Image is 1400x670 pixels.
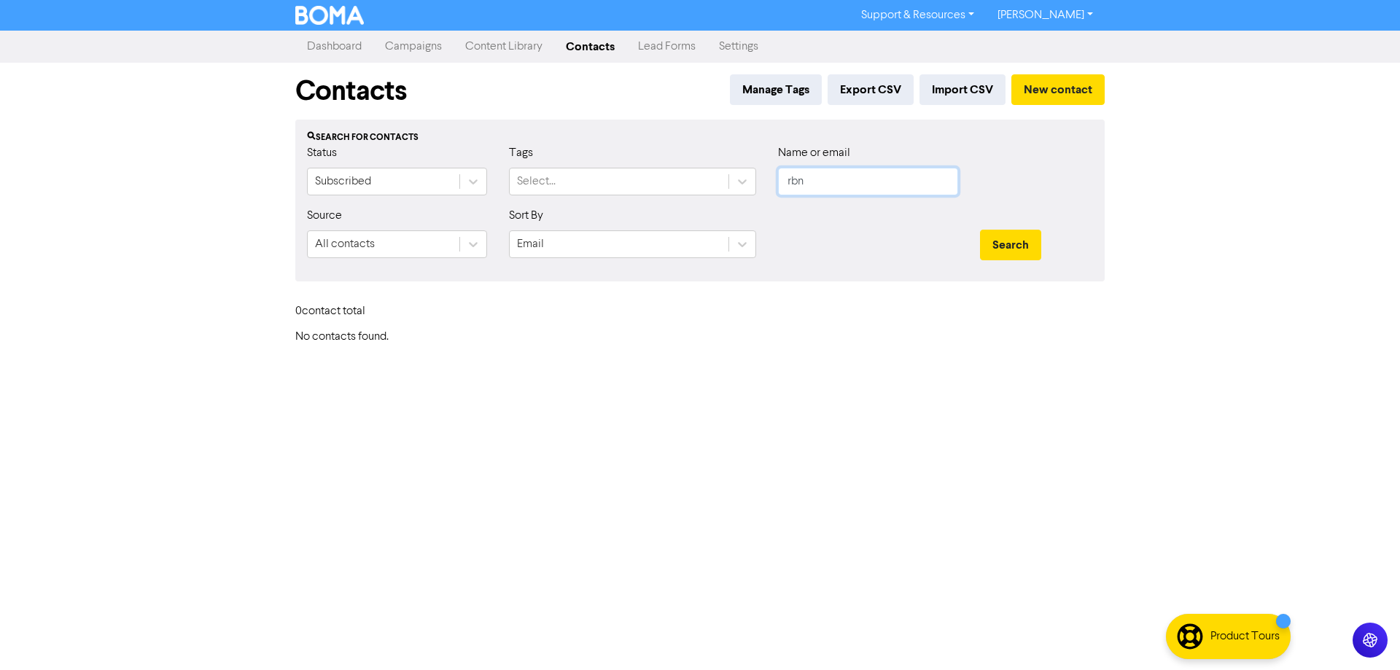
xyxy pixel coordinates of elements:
[730,74,822,105] button: Manage Tags
[1011,74,1105,105] button: New contact
[707,32,770,61] a: Settings
[1327,600,1400,670] iframe: Chat Widget
[517,173,556,190] div: Select...
[307,131,1093,144] div: Search for contacts
[315,173,371,190] div: Subscribed
[295,305,412,319] h6: 0 contact total
[849,4,986,27] a: Support & Resources
[509,207,543,225] label: Sort By
[454,32,554,61] a: Content Library
[307,207,342,225] label: Source
[828,74,914,105] button: Export CSV
[980,230,1041,260] button: Search
[509,144,533,162] label: Tags
[986,4,1105,27] a: [PERSON_NAME]
[307,144,337,162] label: Status
[626,32,707,61] a: Lead Forms
[373,32,454,61] a: Campaigns
[517,235,544,253] div: Email
[295,32,373,61] a: Dashboard
[778,144,850,162] label: Name or email
[295,74,407,108] h1: Contacts
[315,235,375,253] div: All contacts
[295,330,1105,344] h6: No contacts found.
[295,6,364,25] img: BOMA Logo
[919,74,1006,105] button: Import CSV
[554,32,626,61] a: Contacts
